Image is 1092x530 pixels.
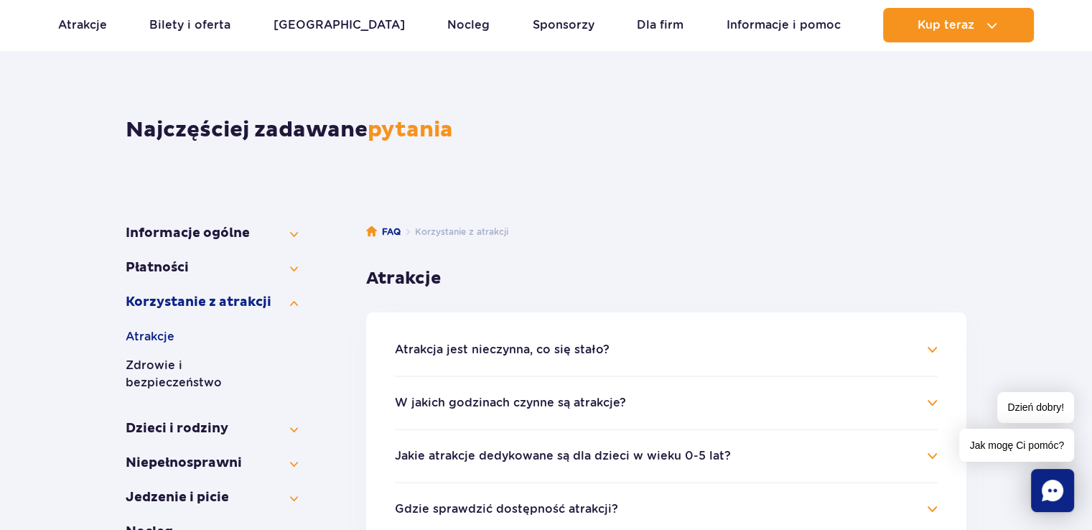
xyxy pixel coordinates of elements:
span: Dzień dobry! [997,392,1074,423]
h1: Najczęściej zadawane [126,117,966,143]
a: Bilety i oferta [149,8,230,42]
button: Dzieci i rodziny [126,420,298,437]
a: Informacje i pomoc [727,8,841,42]
button: Atrakcje [126,328,298,345]
span: Kup teraz [918,19,974,32]
a: FAQ [366,225,401,239]
button: Jedzenie i picie [126,489,298,506]
li: Korzystanie z atrakcji [401,225,508,239]
button: Zdrowie i bezpieczeństwo [126,357,298,391]
button: Informacje ogólne [126,225,298,242]
a: Dla firm [637,8,683,42]
button: Atrakcja jest nieczynna, co się stało? [395,343,610,356]
button: Płatności [126,259,298,276]
a: Atrakcje [58,8,107,42]
span: Jak mogę Ci pomóc? [959,429,1074,462]
h3: Atrakcje [366,268,966,289]
a: [GEOGRAPHIC_DATA] [274,8,405,42]
a: Sponsorzy [533,8,594,42]
a: Nocleg [447,8,490,42]
button: Kup teraz [883,8,1034,42]
button: W jakich godzinach czynne są atrakcje? [395,396,626,409]
div: Chat [1031,469,1074,512]
button: Gdzie sprawdzić dostępność atrakcji? [395,503,618,516]
button: Jakie atrakcje dedykowane są dla dzieci w wieku 0-5 lat? [395,450,731,462]
button: Niepełno­sprawni [126,455,298,472]
button: Korzystanie z atrakcji [126,294,298,311]
span: pytania [368,116,453,143]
